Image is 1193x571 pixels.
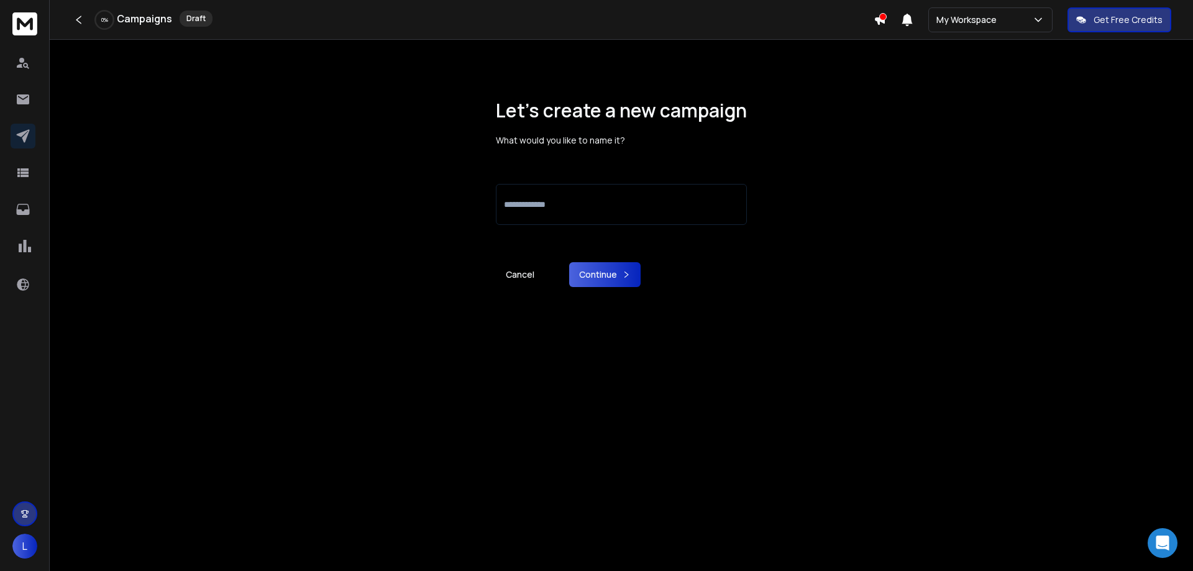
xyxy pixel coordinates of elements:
[496,134,747,147] p: What would you like to name it?
[117,11,172,26] h1: Campaigns
[496,262,544,287] a: Cancel
[496,99,747,122] h1: Let’s create a new campaign
[936,14,1002,26] p: My Workspace
[180,11,213,27] div: Draft
[1094,14,1163,26] p: Get Free Credits
[1148,528,1177,558] div: Open Intercom Messenger
[12,534,37,559] button: L
[1067,7,1171,32] button: Get Free Credits
[569,262,641,287] button: Continue
[101,16,108,24] p: 0 %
